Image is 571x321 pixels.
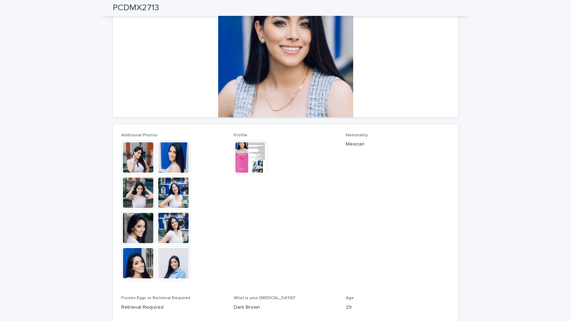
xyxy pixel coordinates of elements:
[346,304,450,311] p: 29
[234,304,338,311] p: Dark Brown
[121,133,158,137] span: Additional Photos
[234,133,247,137] span: Profile
[121,296,190,300] span: Frozen Eggs or Retrieval Required
[121,304,225,311] p: Retrieval Required
[346,296,354,300] span: Age
[346,133,368,137] span: Nationality
[113,3,159,13] h2: PCDMX2713
[346,141,450,148] p: Mexican
[234,296,296,300] span: What is your [MEDICAL_DATA]?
